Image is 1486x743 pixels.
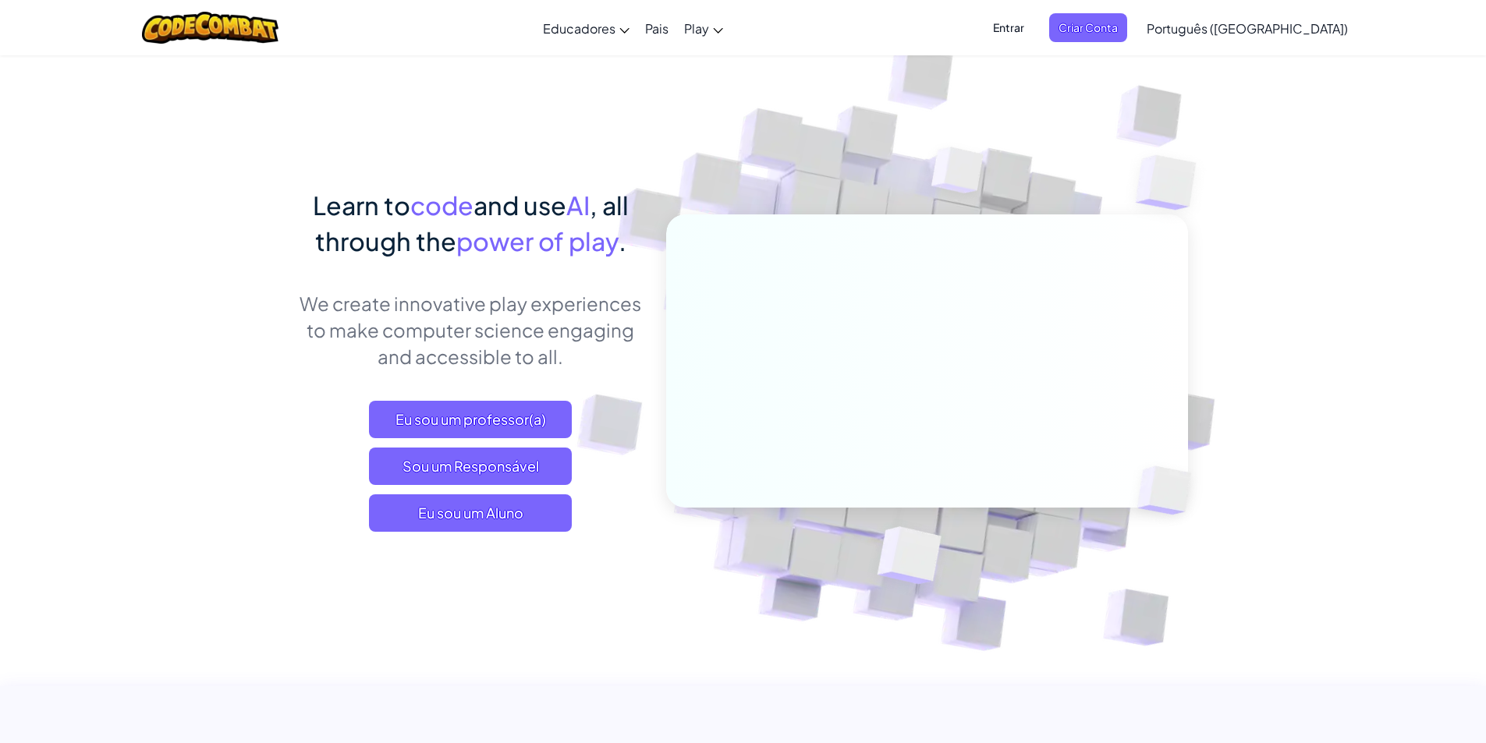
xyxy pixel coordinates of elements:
span: and use [473,189,566,221]
p: We create innovative play experiences to make computer science engaging and accessible to all. [299,290,643,370]
a: Pais [637,7,676,49]
a: Sou um Responsável [369,448,572,485]
span: AI [566,189,590,221]
button: Eu sou um Aluno [369,494,572,532]
a: Educadores [535,7,637,49]
a: Eu sou um professor(a) [369,401,572,438]
span: Learn to [313,189,410,221]
button: Entrar [984,13,1034,42]
span: . [619,225,626,257]
a: Play [676,7,731,49]
img: Overlap cubes [1111,433,1228,547]
span: Play [684,20,709,37]
span: Educadores [543,20,615,37]
span: Português ([GEOGRAPHIC_DATA]) [1147,20,1348,37]
img: Overlap cubes [902,116,1014,232]
button: Criar Conta [1049,13,1127,42]
img: Overlap cubes [839,494,978,623]
a: Português ([GEOGRAPHIC_DATA]) [1139,7,1356,49]
span: power of play [456,225,619,257]
img: CodeCombat logo [142,12,278,44]
img: Overlap cubes [1105,117,1240,249]
span: code [410,189,473,221]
